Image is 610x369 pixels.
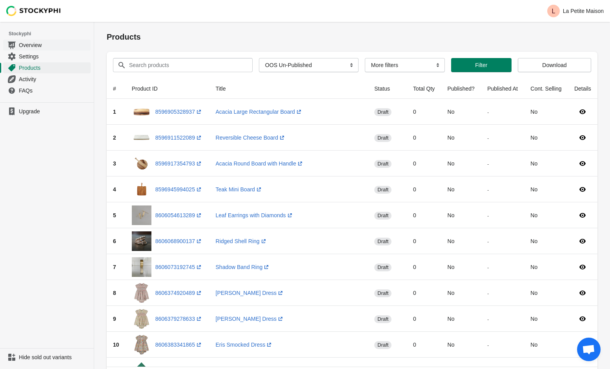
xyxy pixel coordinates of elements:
a: Upgrade [3,106,91,117]
span: draft [374,341,391,349]
small: - [487,291,489,296]
a: Eris Smocked Dress(opens a new window) [216,342,273,348]
td: No [524,151,568,176]
a: 8606379278633(opens a new window) [155,316,203,322]
a: Hide sold out variants [3,352,91,363]
td: No [524,99,568,125]
img: tiny_long_leaf_dia_GE_e7b03743-2b98-4d93-b35c-29524a64623f.webp [132,205,151,225]
td: No [524,202,568,228]
span: Stockyphi [9,30,94,38]
td: 0 [407,151,441,176]
td: No [441,151,481,176]
a: FAQs [3,85,91,96]
button: Avatar with initials LLa Petite Maison [544,3,607,19]
span: 6 [113,238,116,244]
span: Hide sold out variants [19,353,89,361]
small: - [487,239,489,244]
span: Filter [475,62,487,68]
span: 9 [113,316,116,322]
span: draft [374,212,391,220]
img: Adriana_Front_1000x_ed9c16ae-1d81-4b32-856d-a28126641be1.webp [132,309,151,329]
a: Products [3,62,91,73]
td: 0 [407,99,441,125]
td: 0 [407,332,441,358]
a: 8606054613289(opens a new window) [155,212,203,218]
a: Leaf Earrings with Diamonds(opens a new window) [216,212,294,218]
th: Product ID [126,78,209,99]
td: 0 [407,254,441,280]
td: 0 [407,125,441,151]
td: 0 [407,228,441,254]
span: Settings [19,53,89,60]
img: Untitleddesign_2.png [132,102,151,122]
a: Acacia Round Board with Handle(opens a new window) [216,160,304,167]
a: Activity [3,73,91,85]
span: Avatar with initials L [547,5,560,17]
span: Products [19,64,89,72]
span: draft [374,238,391,245]
img: Untitleddesign_3.png [132,128,151,147]
td: No [441,254,481,280]
small: - [487,187,489,192]
a: Ridged Shell Ring(opens a new window) [216,238,268,244]
a: 8606073192745(opens a new window) [155,264,203,270]
img: Stockyphi [6,6,61,16]
a: Shadow Band Ring(opens a new window) [216,264,271,270]
th: # [107,78,126,99]
td: No [441,280,481,306]
span: draft [374,134,391,142]
img: Untitleddesign_6.png [132,180,151,199]
img: Jasmine_Frontcopy_1000x_53bb8cc4-3496-40c6-adfc-dc5b20d59ff4.webp [132,283,151,303]
img: shadowbandGRy_1024x1024_27ff40d9-d5ec-4149-95d2-73c193cea88c.webp [132,257,151,277]
small: - [487,213,489,218]
p: La Petite Maison [563,8,604,14]
small: - [487,265,489,270]
a: [PERSON_NAME] Dress(opens a new window) [216,290,285,296]
small: - [487,161,489,166]
span: 2 [113,135,116,141]
span: 3 [113,160,116,167]
small: - [487,316,489,322]
img: Untitleddesign_4.png [132,154,151,173]
span: FAQs [19,87,89,95]
span: draft [374,289,391,297]
span: 5 [113,212,116,218]
span: Download [542,62,566,68]
span: 8 [113,290,116,296]
a: [PERSON_NAME] Dress(opens a new window) [216,316,285,322]
td: 0 [407,176,441,202]
h1: Products [107,31,597,42]
a: Acacia Large Rectangular Board(opens a new window) [216,109,303,115]
small: - [487,135,489,140]
td: No [441,228,481,254]
a: 8596945994025(opens a new window) [155,186,203,193]
a: 8606374920489(opens a new window) [155,290,203,296]
a: 8596905328937(opens a new window) [155,109,203,115]
th: Status [368,78,407,99]
span: 7 [113,264,116,270]
td: No [441,176,481,202]
th: Published At [481,78,524,99]
span: draft [374,315,391,323]
td: 0 [407,306,441,332]
td: No [441,202,481,228]
td: No [524,125,568,151]
th: Details [568,78,597,99]
span: draft [374,160,391,168]
img: rose_gold_stack_ridged_shell_2048_1024x1024_ee8ad977-295f-46a4-b1e2-8cdb13c420b6.webp [132,231,151,251]
td: No [524,176,568,202]
small: - [487,342,489,347]
a: 8606383341865(opens a new window) [155,342,203,348]
span: draft [374,108,391,116]
span: Activity [19,75,89,83]
text: L [552,8,555,15]
td: No [441,99,481,125]
td: No [524,306,568,332]
a: Settings [3,51,91,62]
th: Published? [441,78,481,99]
a: 8606068900137(opens a new window) [155,238,203,244]
td: No [524,280,568,306]
button: Download [518,58,591,72]
th: Cont. Selling [524,78,568,99]
span: draft [374,264,391,271]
